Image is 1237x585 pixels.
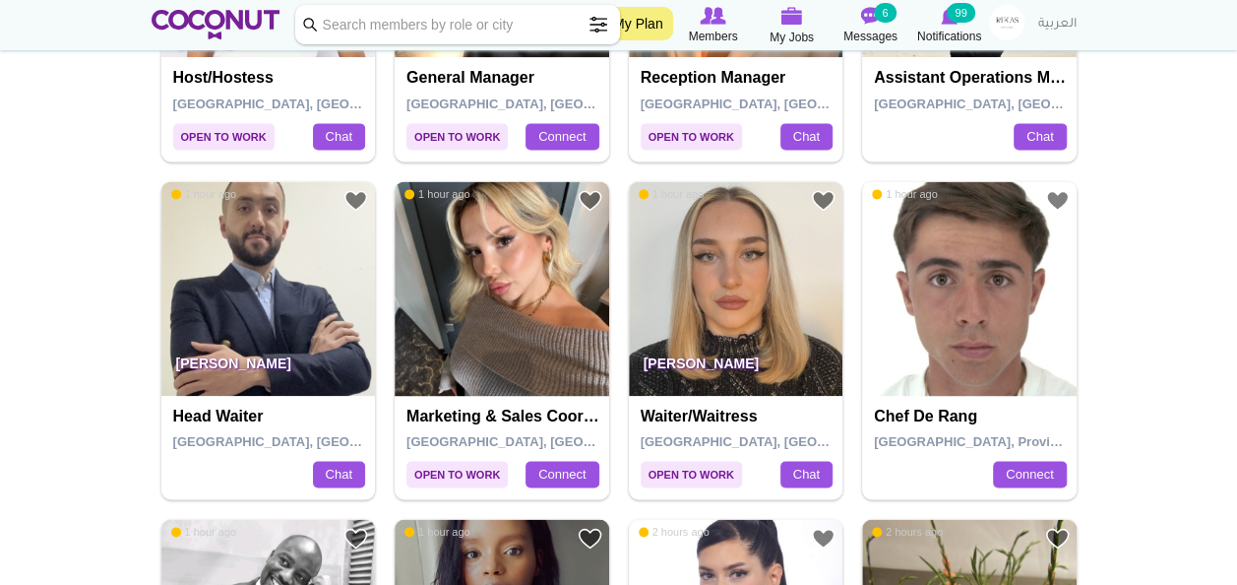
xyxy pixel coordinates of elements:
span: Open to Work [173,123,275,150]
span: Open to Work [641,461,742,487]
span: My Jobs [770,28,814,47]
img: Messages [861,7,881,25]
a: Add to Favourites [1045,526,1070,551]
a: Chat [780,461,833,488]
img: Browse Members [700,7,725,25]
span: [GEOGRAPHIC_DATA], [GEOGRAPHIC_DATA] [641,97,921,111]
a: Add to Favourites [343,526,368,551]
a: العربية [1028,5,1086,44]
span: Messages [843,27,897,46]
img: Home [152,10,280,39]
h4: Marketing & Sales Coordinator [406,408,602,425]
h4: Reception Manager [641,69,836,87]
a: Add to Favourites [578,526,602,551]
a: Chat [1014,123,1066,151]
a: Add to Favourites [811,526,835,551]
span: 1 hour ago [404,187,470,201]
span: Open to Work [406,461,508,487]
img: Notifications [941,7,958,25]
p: [PERSON_NAME] [161,341,376,396]
span: Open to Work [641,123,742,150]
h4: General Manager [406,69,602,87]
a: Connect [526,461,598,488]
a: Chat [780,123,833,151]
span: 2 hours ago [872,525,943,539]
a: Add to Favourites [811,188,835,213]
span: [GEOGRAPHIC_DATA], [GEOGRAPHIC_DATA] [406,434,687,449]
span: Members [688,27,737,46]
small: 99 [947,3,974,23]
a: Messages Messages 6 [832,5,910,46]
a: Add to Favourites [1045,188,1070,213]
h4: Assistant operations manager [874,69,1070,87]
h4: Head Waiter [173,408,369,425]
small: 6 [874,3,896,23]
span: 1 hour ago [872,187,938,201]
h4: Host/Hostess [173,69,369,87]
a: Chat [313,123,365,151]
h4: Waiter/Waitress [641,408,836,425]
a: Add to Favourites [578,188,602,213]
span: Open to Work [406,123,508,150]
span: 1 hour ago [171,525,237,539]
a: Add to Favourites [343,188,368,213]
span: [GEOGRAPHIC_DATA], Province of [GEOGRAPHIC_DATA] [874,434,1227,449]
p: [PERSON_NAME] [629,341,843,396]
span: [GEOGRAPHIC_DATA], [GEOGRAPHIC_DATA] [173,434,454,449]
a: Browse Members Members [674,5,753,46]
a: My Plan [603,7,673,40]
span: [GEOGRAPHIC_DATA], [GEOGRAPHIC_DATA] [173,97,454,111]
span: [GEOGRAPHIC_DATA], [GEOGRAPHIC_DATA] [641,434,921,449]
span: [GEOGRAPHIC_DATA], [GEOGRAPHIC_DATA] [874,97,1154,111]
span: Notifications [917,27,981,46]
img: My Jobs [781,7,803,25]
a: Chat [313,461,365,488]
h4: Chef de Rang [874,408,1070,425]
span: 2 hours ago [639,525,710,539]
a: Connect [526,123,598,151]
span: 1 hour ago [404,525,470,539]
a: My Jobs My Jobs [753,5,832,47]
span: [GEOGRAPHIC_DATA], [GEOGRAPHIC_DATA] [406,97,687,111]
input: Search members by role or city [295,5,620,44]
a: Notifications Notifications 99 [910,5,989,46]
span: 1 hour ago [171,187,237,201]
a: Connect [993,461,1066,488]
span: 1 hour ago [639,187,705,201]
